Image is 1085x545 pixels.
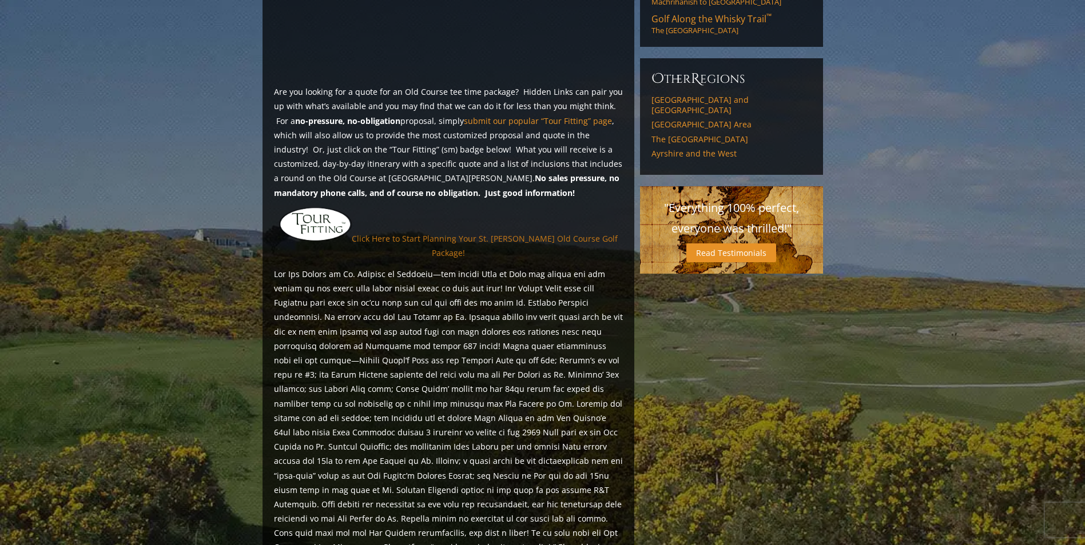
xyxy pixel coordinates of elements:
a: submit our popular “Tour Fitting” page [464,115,612,126]
sup: ™ [766,11,772,21]
span: R [691,70,700,88]
a: Read Testimonials [686,243,776,262]
strong: No sales pressure, no mandatory phone calls, and of course no obligation. Just good information! [274,173,619,198]
h6: ther egions [651,70,812,88]
a: Click Here to Start Planning Your St. [PERSON_NAME] Old Course Golf Package! [352,233,618,258]
p: "Everything 100% perfect, everyone was thrilled!" [651,198,812,239]
a: [GEOGRAPHIC_DATA] Area [651,119,812,130]
a: Golf Along the Whisky Trail™The [GEOGRAPHIC_DATA] [651,13,812,35]
span: O [651,70,664,88]
a: The [GEOGRAPHIC_DATA] [651,134,812,145]
a: Ayrshire and the West [651,149,812,159]
span: Golf Along the Whisky Trail [651,13,772,25]
strong: no-pressure, no-obligation [295,115,400,126]
p: Are you looking for a quote for an Old Course tee time package? Hidden Links can pair you up with... [274,85,623,200]
a: [GEOGRAPHIC_DATA] and [GEOGRAPHIC_DATA] [651,95,812,115]
img: tourfitting-logo-large [279,207,352,242]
